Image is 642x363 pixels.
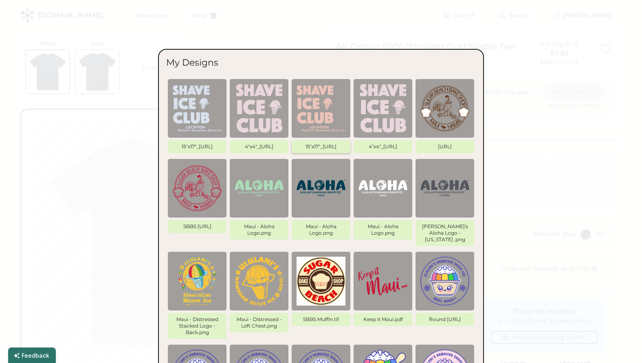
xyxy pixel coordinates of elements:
div: 4"x4"_[URL] [357,143,409,150]
div: Maui - Distressed Stacked Logo - Back.png [171,316,223,336]
div: Keep it Maui.pdf [357,316,409,323]
div: [PERSON_NAME]'s Aloha Logo - [US_STATE] .png [419,223,471,243]
img: 1748497570119x943864474537820200-Display.png%3Ftr%3Dbl-1 [420,84,469,133]
img: 1734726604726x946074394728857600-Display.png%3Ftr%3Dbl-1 [297,164,345,213]
img: 1734725829856x312752050140348400-Display.png%3Ftr%3Dbl-1 [420,164,469,213]
img: 1729109704183x725919225845645300-Display.png%3Ftr%3Dbl-1 [420,257,469,306]
img: 1734715618579x110335107977445380-Display.png%3Ftr%3Dbl-1 [235,257,284,306]
div: Maui - Aloha Logo.png [357,223,409,236]
div: Round [URL] [419,316,471,323]
div: 15"x17"_[URL] [171,143,223,150]
img: 1734715708268x117187144066793470-Display.png%3Ftr%3Dbl-1 [173,257,222,306]
div: SBBS Muffin.tif [295,316,347,323]
div: SBBS [URL] [171,223,223,230]
iframe: Front Chat [603,326,638,361]
img: 1733866713332x513398012936716300-Display.png%3Ftr%3Dbl-1 [358,257,407,306]
img: 1753927645947x603843975172849700-Display.png%3Ftr%3Dbl-1 [173,84,222,133]
div: [URL] [419,143,471,150]
img: 1753913974218x983029506006319100-Display.png%3Ftr%3Dbl-1 [358,84,407,133]
div: Maui - Aloha Logo.png [233,223,285,236]
img: 1753927568908x674157062492258300-Display.png%3Ftr%3Dbl-1 [235,84,284,133]
div: Maui - Aloha Logo.png [295,223,347,236]
img: 1734403865969x882075836056862700-Display.png%3Ftr%3Dbl-1 [297,257,345,306]
img: 1736200122987x236177210394804220-Display.png%3Ftr%3Dbl-1 [235,164,284,213]
div: My Designs [166,57,218,68]
img: 1753914083257x354787001904660500-Display.png%3Ftr%3Dbl-1 [297,84,345,133]
div: Maui - Distressed - Left Chest.png [233,316,285,329]
img: 1748390612425x360906671574220800-Display.png%3Ftr%3Dbl-1 [173,164,222,213]
img: 1734726194845x449141888498532350-Display.png%3Ftr%3Dbl-1 [358,164,407,213]
div: 4"x4"_[URL] [233,143,285,150]
div: 15"x17"_[URL] [295,143,347,150]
